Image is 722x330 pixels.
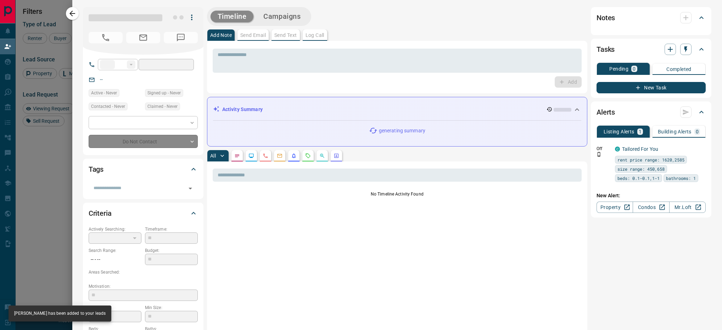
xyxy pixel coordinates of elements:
div: condos.ca [615,147,620,152]
p: Timeframe: [145,226,198,232]
svg: Emails [277,153,282,159]
svg: Listing Alerts [291,153,297,159]
span: Contacted - Never [91,103,125,110]
p: Completed [666,67,692,72]
svg: Opportunities [319,153,325,159]
div: Activity Summary [213,103,581,116]
p: No Timeline Activity Found [213,191,582,197]
div: [PERSON_NAME] has been added to your leads [14,308,106,319]
button: Timeline [211,11,254,22]
a: -- [100,77,103,82]
p: Search Range: [89,247,141,254]
div: Do Not Contact [89,135,198,148]
div: Tasks [597,41,706,58]
span: rent price range: 1620,2585 [617,156,684,163]
p: Activity Summary [222,106,263,113]
p: 0 [633,66,636,71]
div: Notes [597,9,706,26]
p: Motivation: [89,283,198,290]
svg: Agent Actions [334,153,339,159]
svg: Lead Browsing Activity [248,153,254,159]
span: bathrooms: 1 [666,175,696,182]
p: 1 [639,129,642,134]
span: size range: 450,658 [617,165,665,172]
a: Tailored For You [622,146,658,152]
h2: Tags [89,164,103,175]
button: Campaigns [256,11,308,22]
p: Listing Alerts [604,129,634,134]
button: New Task [597,82,706,93]
p: All [210,153,216,158]
a: Mr.Loft [669,202,706,213]
span: beds: 0.1-0.1,1-1 [617,175,660,182]
a: Condos [633,202,669,213]
div: Alerts [597,104,706,121]
h2: Criteria [89,208,112,219]
span: Active - Never [91,89,117,97]
div: Tags [89,161,198,178]
p: 0 [696,129,699,134]
svg: Requests [305,153,311,159]
svg: Calls [263,153,268,159]
span: No Number [89,32,123,43]
button: Open [185,183,195,193]
p: New Alert: [597,192,706,199]
p: Min Size: [145,304,198,311]
p: Actively Searching: [89,226,141,232]
p: Areas Searched: [89,269,198,275]
p: Home Type: [89,304,141,311]
p: Pending [609,66,628,71]
p: -- - -- [89,254,141,265]
h2: Tasks [597,44,615,55]
div: Criteria [89,205,198,222]
span: Signed up - Never [147,89,181,97]
svg: Notes [234,153,240,159]
p: Off [597,145,611,152]
h2: Alerts [597,106,615,118]
h2: Notes [597,12,615,23]
a: Property [597,202,633,213]
p: Building Alerts [658,129,692,134]
p: generating summary [379,127,425,134]
svg: Push Notification Only [597,152,601,157]
p: Budget: [145,247,198,254]
p: Add Note [210,33,232,38]
span: No Email [126,32,160,43]
span: No Number [164,32,198,43]
span: Claimed - Never [147,103,178,110]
